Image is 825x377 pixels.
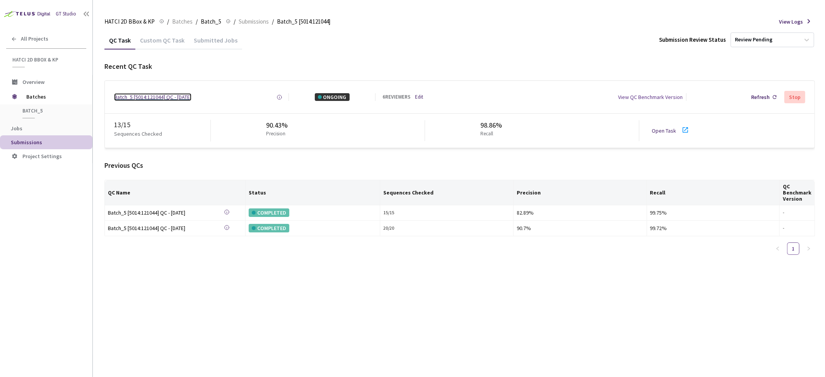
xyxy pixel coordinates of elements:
[189,36,242,49] div: Submitted Jobs
[650,224,776,232] div: 99.72%
[249,208,289,217] div: COMPLETED
[21,36,48,42] span: All Projects
[12,56,82,63] span: HATCI 2D BBox & KP
[803,242,815,255] li: Next Page
[517,224,644,232] div: 90.7%
[114,120,210,130] div: 13 / 15
[234,17,236,26] li: /
[772,242,784,255] button: left
[806,246,811,251] span: right
[415,94,423,101] a: Edit
[22,153,62,160] span: Project Settings
[172,17,193,26] span: Batches
[517,208,644,217] div: 82.89%
[652,127,676,134] a: Open Task
[789,94,801,100] div: Stop
[11,125,22,132] span: Jobs
[266,130,285,138] p: Precision
[108,208,216,217] a: Batch_5 [5014:121044] QC - [DATE]
[383,94,410,101] div: 6 REVIEWERS
[266,120,289,130] div: 90.43%
[315,93,350,101] div: ONGOING
[201,17,221,26] span: Batch_5
[246,180,380,205] th: Status
[26,89,79,104] span: Batches
[514,180,647,205] th: Precision
[22,107,80,114] span: Batch_5
[383,209,510,217] div: 15 / 15
[135,36,189,49] div: Custom QC Task
[787,242,799,255] li: 1
[249,224,289,232] div: COMPLETED
[618,93,683,101] div: View QC Benchmark Version
[772,242,784,255] li: Previous Page
[108,224,216,232] div: Batch_5 [5014:121044] QC - [DATE]
[104,36,135,49] div: QC Task
[780,180,815,205] th: QC Benchmark Version
[104,160,815,171] div: Previous QCs
[196,17,198,26] li: /
[779,18,803,26] span: View Logs
[380,180,514,205] th: Sequences Checked
[22,78,44,85] span: Overview
[171,17,194,26] a: Batches
[167,17,169,26] li: /
[105,180,246,205] th: QC Name
[239,17,269,26] span: Submissions
[114,130,162,138] p: Sequences Checked
[383,225,510,232] div: 20 / 20
[751,93,770,101] div: Refresh
[11,139,42,146] span: Submissions
[56,10,76,18] div: GT Studio
[104,61,815,72] div: Recent QC Task
[735,36,772,44] div: Review Pending
[104,17,155,26] span: HATCI 2D BBox & KP
[114,93,191,101] a: Batch_5 [5014:121044] QC - [DATE]
[108,224,216,233] a: Batch_5 [5014:121044] QC - [DATE]
[480,130,499,138] p: Recall
[480,120,502,130] div: 98.86%
[647,180,780,205] th: Recall
[787,243,799,254] a: 1
[277,17,330,26] span: Batch_5 [5014:121044]
[775,246,780,251] span: left
[272,17,274,26] li: /
[659,36,726,44] div: Submission Review Status
[237,17,270,26] a: Submissions
[650,208,776,217] div: 99.75%
[783,209,811,217] div: -
[803,242,815,255] button: right
[783,225,811,232] div: -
